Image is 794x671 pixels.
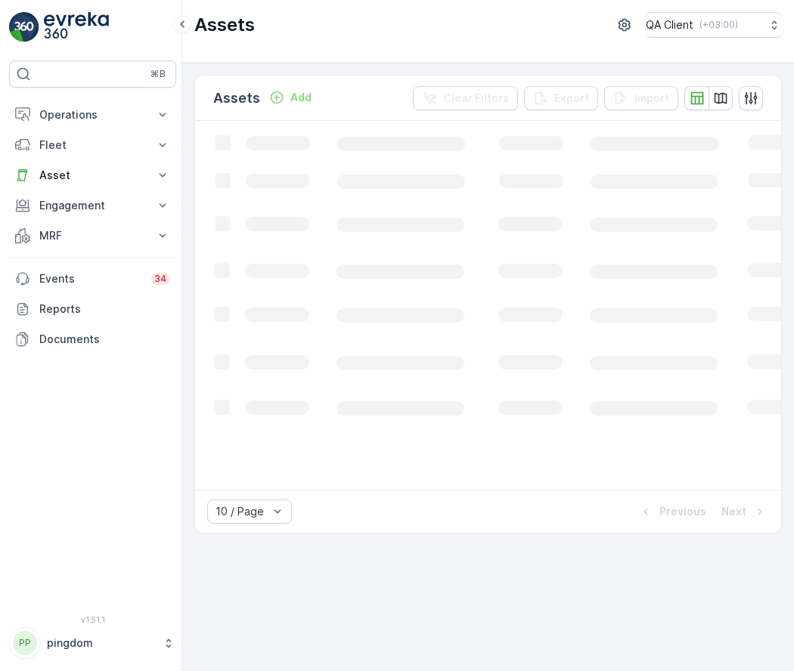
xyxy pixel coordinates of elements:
[646,17,693,32] p: QA Client
[721,504,746,519] p: Next
[659,504,706,519] p: Previous
[13,631,37,655] div: PP
[154,273,167,285] p: 34
[194,13,255,37] p: Assets
[720,502,769,521] button: Next
[9,190,176,221] button: Engagement
[9,615,176,624] span: v 1.51.1
[290,90,312,105] p: Add
[9,264,176,294] a: Events34
[47,635,155,651] p: pingdom
[646,12,782,38] button: QA Client(+03:00)
[9,100,176,130] button: Operations
[213,88,260,109] p: Assets
[604,86,678,110] button: Import
[9,160,176,190] button: Asset
[39,107,146,122] p: Operations
[637,502,708,521] button: Previous
[39,168,146,183] p: Asset
[634,91,669,106] p: Import
[39,228,146,243] p: MRF
[39,301,170,317] p: Reports
[413,86,518,110] button: Clear Filters
[554,91,589,106] p: Export
[263,88,318,107] button: Add
[150,68,166,80] p: ⌘B
[9,324,176,354] a: Documents
[39,271,142,286] p: Events
[9,130,176,160] button: Fleet
[443,91,509,106] p: Clear Filters
[524,86,598,110] button: Export
[699,19,738,31] p: ( +03:00 )
[39,332,170,347] p: Documents
[39,198,146,213] p: Engagement
[9,294,176,324] a: Reports
[9,12,39,42] img: logo
[44,12,109,42] img: logo_light-DOdMpM7g.png
[39,138,146,153] p: Fleet
[9,221,176,251] button: MRF
[9,627,176,659] button: PPpingdom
